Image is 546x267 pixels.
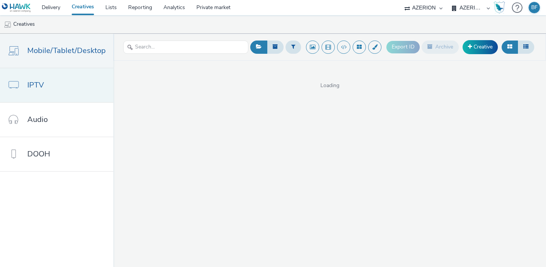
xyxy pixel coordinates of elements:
span: Mobile/Tablet/Desktop [27,45,106,56]
img: Hawk Academy [494,2,505,14]
button: Archive [422,41,459,53]
img: mobile [4,21,11,28]
button: Table [518,41,534,53]
button: Grid [502,41,518,53]
span: Loading [113,82,546,89]
div: BF [531,2,538,13]
span: Audio [27,114,48,125]
button: Export ID [386,41,420,53]
input: Search... [123,41,248,54]
a: Creative [463,40,498,54]
img: undefined Logo [2,3,31,12]
a: Hawk Academy [494,2,508,14]
span: IPTV [27,80,44,91]
span: DOOH [27,148,50,159]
